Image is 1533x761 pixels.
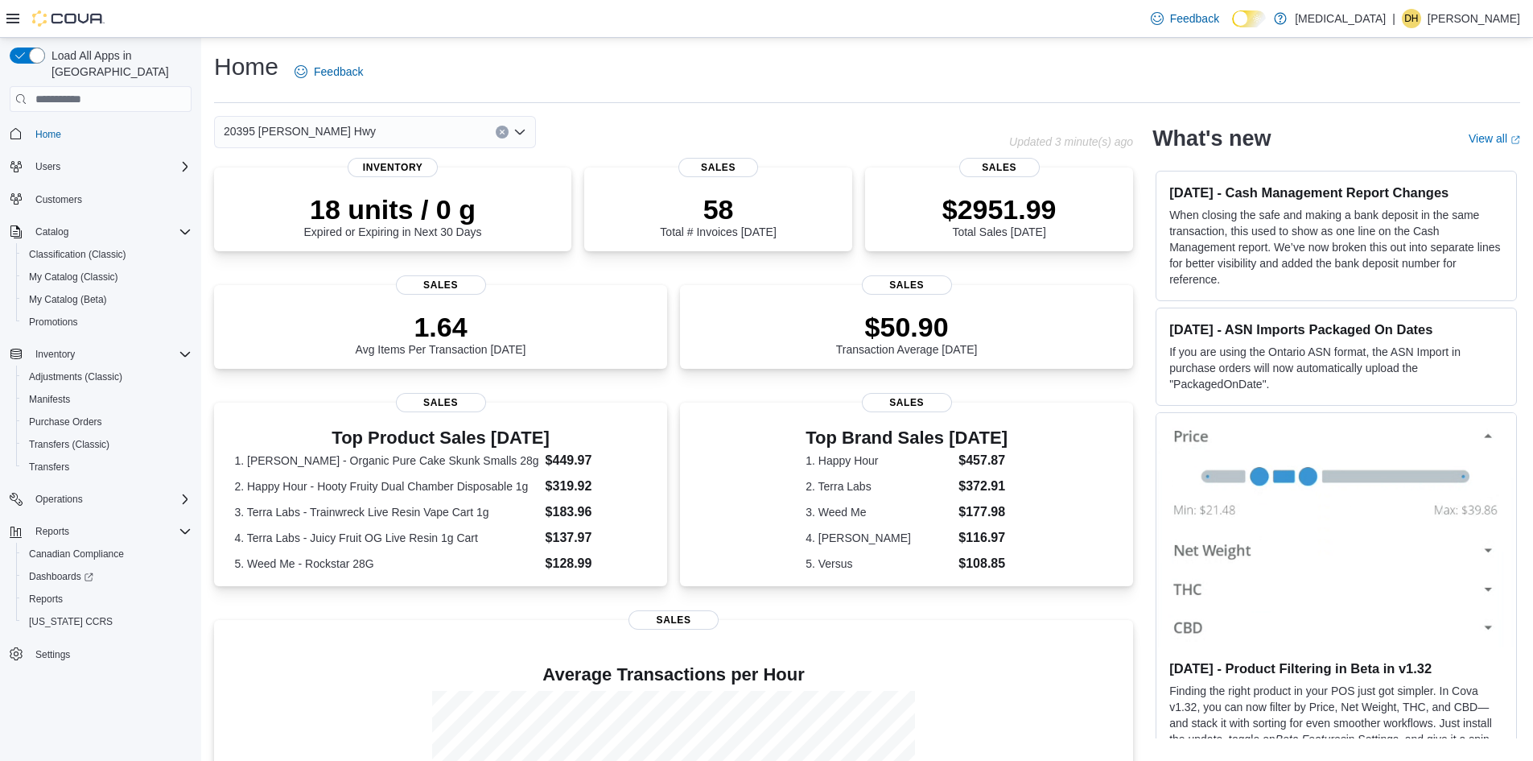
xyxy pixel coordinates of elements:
span: Purchase Orders [29,416,102,428]
h3: Top Product Sales [DATE] [234,428,646,448]
span: Transfers (Classic) [23,435,192,454]
span: Transfers [29,461,69,474]
a: Classification (Classic) [23,245,133,264]
button: Home [3,122,198,145]
span: Catalog [35,225,68,238]
span: Classification (Classic) [29,248,126,261]
img: Cova [32,10,105,27]
span: 20395 [PERSON_NAME] Hwy [224,122,376,141]
button: Catalog [3,221,198,243]
h3: [DATE] - Cash Management Report Changes [1169,184,1503,201]
button: Reports [3,520,198,543]
h4: Average Transactions per Hour [227,665,1120,684]
span: Promotions [29,316,78,329]
button: Reports [29,522,76,541]
span: Settings [35,648,70,661]
a: Canadian Compliance [23,544,130,564]
div: Transaction Average [DATE] [836,311,978,356]
button: Reports [16,588,198,610]
p: 1.64 [356,311,526,343]
h3: [DATE] - ASN Imports Packaged On Dates [1169,321,1503,337]
span: DH [1404,9,1418,28]
span: Transfers [23,457,192,477]
button: Promotions [16,311,198,333]
a: Purchase Orders [23,412,109,432]
span: Manifests [29,393,70,406]
a: Promotions [23,312,84,332]
dd: $372.91 [958,477,1008,496]
span: My Catalog (Beta) [29,293,107,306]
dt: 2. Terra Labs [806,478,952,494]
a: Adjustments (Classic) [23,367,129,387]
button: Catalog [29,222,75,242]
a: [US_STATE] CCRS [23,612,119,631]
p: Updated 3 minute(s) ago [1009,135,1133,148]
span: Operations [29,490,192,509]
button: Canadian Compliance [16,543,198,565]
a: Reports [23,589,69,609]
div: Avg Items Per Transaction [DATE] [356,311,526,356]
dt: 2. Happy Hour - Hooty Fruity Dual Chamber Disposable 1g [234,478,538,494]
span: Operations [35,493,83,506]
div: Expired or Expiring in Next 30 Days [304,193,482,238]
span: Reports [35,525,69,538]
span: Dashboards [29,570,93,583]
button: Users [29,157,67,176]
h2: What's new [1152,126,1271,151]
nav: Complex example [10,115,192,708]
button: Adjustments (Classic) [16,366,198,388]
button: Settings [3,643,198,666]
a: Settings [29,645,76,664]
span: Customers [29,189,192,209]
dd: $319.92 [546,477,647,496]
p: | [1392,9,1395,28]
dd: $137.97 [546,528,647,548]
svg: External link [1510,135,1520,145]
dt: 1. Happy Hour [806,453,952,469]
span: Sales [862,393,952,412]
span: Adjustments (Classic) [23,367,192,387]
p: [MEDICAL_DATA] [1295,9,1386,28]
a: My Catalog (Beta) [23,290,113,309]
span: Reports [29,522,192,541]
button: Customers [3,188,198,211]
span: Canadian Compliance [23,544,192,564]
a: Transfers [23,457,76,477]
button: Users [3,155,198,178]
div: Total # Invoices [DATE] [660,193,776,238]
p: 58 [660,193,776,225]
span: Sales [396,275,486,295]
a: Customers [29,190,89,209]
dd: $116.97 [958,528,1008,548]
span: Purchase Orders [23,412,192,432]
span: Sales [862,275,952,295]
span: [US_STATE] CCRS [29,615,113,628]
span: Users [35,160,60,173]
p: $50.90 [836,311,978,343]
span: Sales [628,610,719,630]
span: Feedback [1170,10,1219,27]
dd: $177.98 [958,503,1008,522]
span: My Catalog (Beta) [23,290,192,309]
span: Transfers (Classic) [29,438,109,451]
button: Clear input [496,126,509,139]
span: Inventory [348,158,438,177]
button: Operations [3,488,198,511]
p: [PERSON_NAME] [1428,9,1520,28]
dt: 3. Terra Labs - Trainwreck Live Resin Vape Cart 1g [234,504,538,520]
span: Inventory [29,345,192,364]
button: Purchase Orders [16,411,198,433]
p: 18 units / 0 g [304,193,482,225]
span: Adjustments (Classic) [29,370,122,383]
dt: 4. [PERSON_NAME] [806,530,952,546]
span: Canadian Compliance [29,548,124,560]
span: Washington CCRS [23,612,192,631]
h3: [DATE] - Product Filtering in Beta in v1.32 [1169,660,1503,676]
button: Open list of options [513,126,526,139]
button: Transfers [16,456,198,478]
em: Beta Features [1275,733,1346,746]
p: $2951.99 [942,193,1057,225]
a: Dashboards [16,565,198,588]
div: Total Sales [DATE] [942,193,1057,238]
button: Operations [29,490,89,509]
